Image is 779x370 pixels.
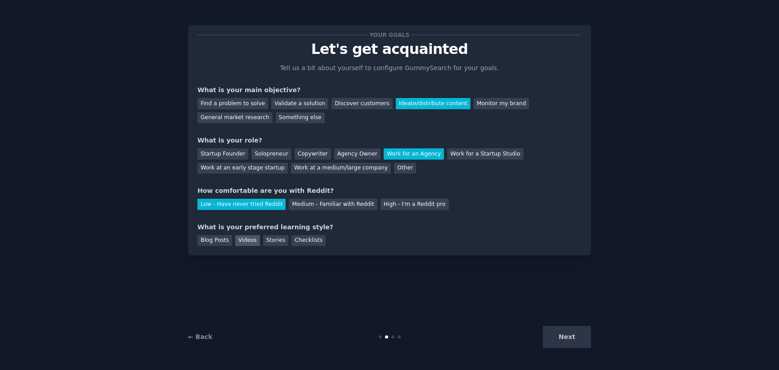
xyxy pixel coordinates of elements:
[197,98,268,109] div: Find a problem to solve
[197,41,582,57] p: Let's get acquainted
[197,235,232,246] div: Blog Posts
[263,235,288,246] div: Stories
[295,148,331,160] div: Copywriter
[276,112,325,124] div: Something else
[331,98,392,109] div: Discover customers
[334,148,381,160] div: Agency Owner
[251,148,291,160] div: Solopreneur
[197,148,248,160] div: Startup Founder
[447,148,523,160] div: Work for a Startup Studio
[197,186,582,196] div: How comfortable are you with Reddit?
[368,30,411,40] span: Your goals
[197,112,273,124] div: General market research
[394,163,416,174] div: Other
[197,199,286,210] div: Low - Have never tried Reddit
[271,98,328,109] div: Validate a solution
[384,148,444,160] div: Work for an Agency
[276,63,503,73] p: Tell us a bit about yourself to configure GummySearch for your goals.
[188,333,212,340] a: ← Back
[197,136,582,145] div: What is your role?
[197,223,582,232] div: What is your preferred learning style?
[197,163,288,174] div: Work at an early stage startup
[291,163,391,174] div: Work at a medium/large company
[381,199,449,210] div: High - I'm a Reddit pro
[396,98,470,109] div: Ideate/distribute content
[197,85,582,95] div: What is your main objective?
[289,199,377,210] div: Medium - Familiar with Reddit
[235,235,260,246] div: Videos
[291,235,326,246] div: Checklists
[474,98,529,109] div: Monitor my brand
